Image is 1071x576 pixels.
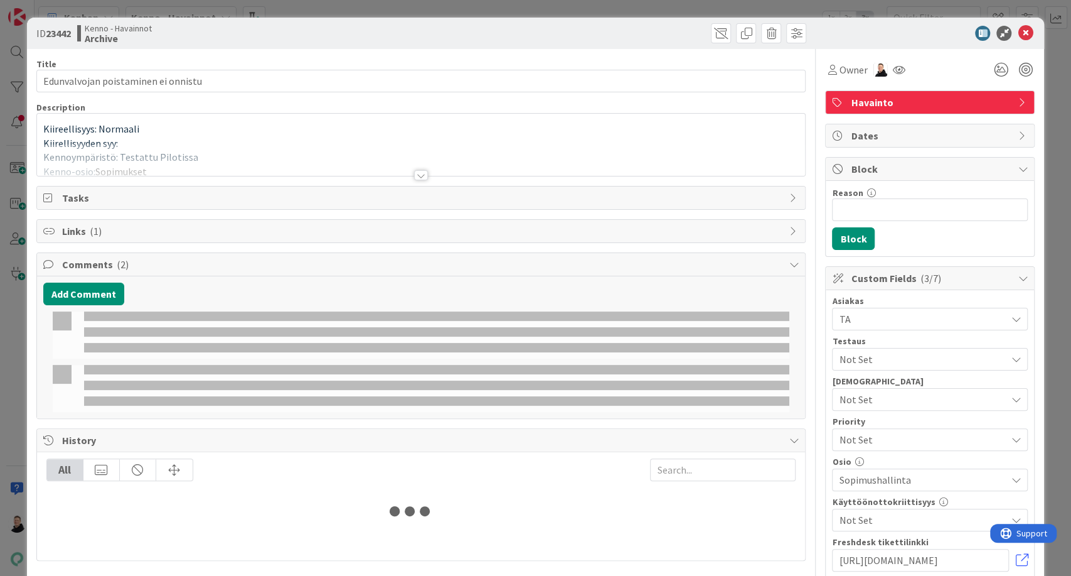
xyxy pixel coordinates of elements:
span: Kiirellisyyden syy: [43,137,118,149]
span: Block [851,161,1011,177]
span: Not Set [839,352,1006,367]
div: Testaus [832,337,1028,345]
b: 23442 [46,27,71,40]
b: Archive [85,33,152,43]
div: Freshdesk tikettilinkki [832,538,1028,546]
span: Owner [839,62,867,77]
span: Dates [851,128,1011,143]
span: ( 1 ) [90,225,102,237]
span: Not Set [839,392,1006,407]
span: Support [26,2,57,17]
img: AN [873,63,887,77]
span: Custom Fields [851,271,1011,286]
span: Tasks [62,190,783,205]
div: Asiakas [832,296,1028,305]
div: Priority [832,417,1028,426]
div: Käyttöönottokriittisyys [832,497,1028,506]
label: Reason [832,187,863,198]
button: Add Comment [43,283,124,305]
div: Osio [832,457,1028,466]
span: TA [839,312,1006,327]
span: Kenno - Havainnot [85,23,152,33]
input: type card name here... [36,70,806,92]
span: Kiireellisyys: Normaali [43,122,139,135]
span: Not Set [839,431,999,448]
span: Description [36,102,85,113]
label: Title [36,58,56,70]
span: ( 2 ) [117,258,129,271]
span: Comments [62,257,783,272]
div: [DEMOGRAPHIC_DATA] [832,377,1028,386]
span: Havainto [851,95,1011,110]
span: Links [62,224,783,239]
div: All [47,459,83,481]
input: Search... [650,459,796,481]
button: Block [832,227,875,250]
span: Sopimushallinta [839,472,1006,487]
span: ( 3/7 ) [920,272,940,285]
span: History [62,433,783,448]
span: Not Set [839,513,1006,528]
span: ID [36,26,71,41]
